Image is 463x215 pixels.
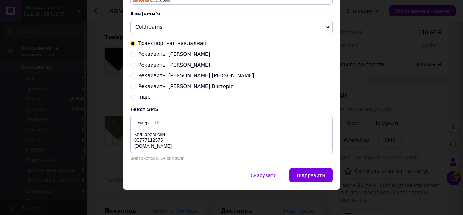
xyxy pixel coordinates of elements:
[130,107,333,112] div: Текст SMS
[243,168,284,182] button: Скасувати
[297,173,325,178] span: Відправити
[138,40,206,46] span: Транспортная накладная
[130,116,333,153] textarea: НомерТТН: Кольорові сни 80777112575 [DOMAIN_NAME]
[138,62,210,68] span: Реквизиты [PERSON_NAME]
[135,24,162,30] span: Coldreams
[138,73,254,78] span: Реквизиты [PERSON_NAME] [PERSON_NAME]
[138,83,234,89] span: Реквизиты [PERSON_NAME] Вікторія
[138,94,151,100] span: Інше
[138,51,210,57] span: Реквизиты [PERSON_NAME]
[251,173,276,178] span: Скасувати
[130,11,160,16] span: Альфа-ім'я
[289,168,333,182] button: Відправити
[130,156,333,161] div: Використано: 54 символи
